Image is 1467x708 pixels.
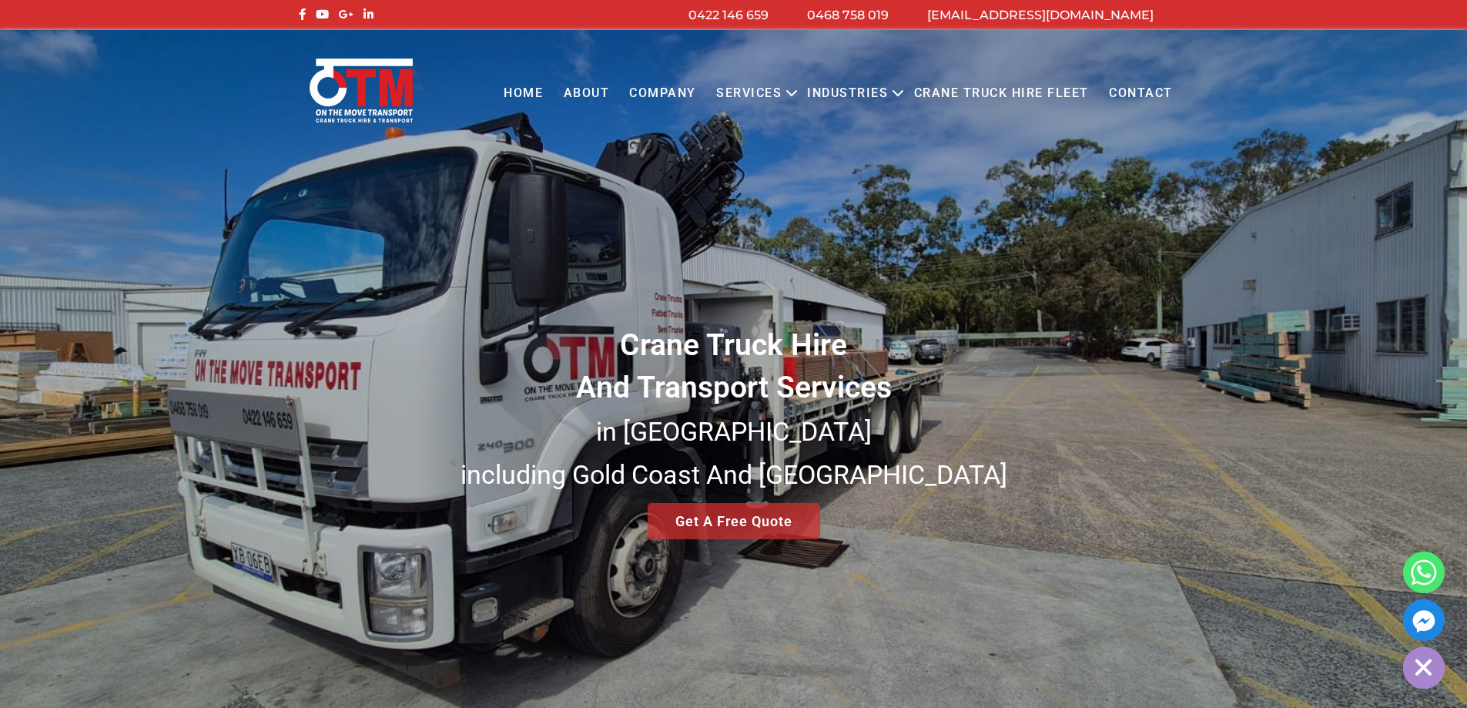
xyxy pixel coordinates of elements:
a: Contact [1099,72,1183,115]
a: COMPANY [619,72,706,115]
a: About [553,72,619,115]
a: Facebook_Messenger [1403,599,1445,641]
a: Crane Truck Hire Fleet [903,72,1098,115]
a: Whatsapp [1403,552,1445,593]
a: Get A Free Quote [648,503,820,539]
small: in [GEOGRAPHIC_DATA] including Gold Coast And [GEOGRAPHIC_DATA] [461,416,1007,490]
a: Services [706,72,792,115]
a: 0422 146 659 [688,8,769,22]
a: Home [494,72,553,115]
a: Industries [797,72,898,115]
a: [EMAIL_ADDRESS][DOMAIN_NAME] [927,8,1154,22]
a: 0468 758 019 [807,8,889,22]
